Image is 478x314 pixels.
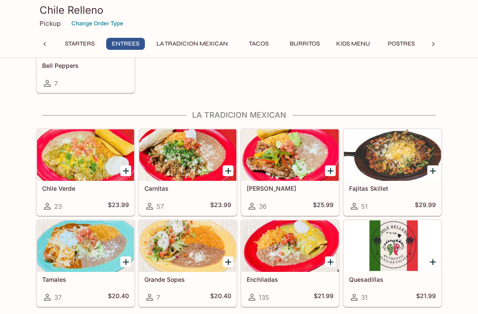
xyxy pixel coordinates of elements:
[427,256,438,267] button: Add Quesadillas
[144,276,231,283] h5: Grande Sopes
[325,256,336,267] button: Add Enchiladas
[36,110,442,120] h4: La Tradicion Mexican
[54,202,62,210] span: 23
[37,129,134,181] div: Chile Verde
[210,201,231,211] h5: $23.99
[314,292,334,302] h5: $21.99
[242,129,339,181] div: Carne Asada
[139,220,237,307] a: Grande Sopes7$20.40
[60,38,99,50] button: Starters
[247,185,334,192] h5: [PERSON_NAME]
[156,202,164,210] span: 57
[223,256,233,267] button: Add Grande Sopes
[259,293,269,302] span: 135
[343,220,441,307] a: Quesadillas31$21.99
[156,293,160,302] span: 7
[361,202,368,210] span: 51
[54,79,58,88] span: 7
[139,129,237,216] a: Carnitas57$23.99
[285,38,325,50] button: Burritos
[67,17,127,30] button: Change Order Type
[106,38,145,50] button: Entrees
[382,38,420,50] button: Postres
[139,129,236,181] div: Carnitas
[247,276,334,283] h5: Enchiladas
[344,220,441,272] div: Quesadillas
[42,276,129,283] h5: Tamales
[239,38,278,50] button: Tacos
[108,292,129,302] h5: $20.40
[152,38,233,50] button: La Tradicion Mexican
[241,129,339,216] a: [PERSON_NAME]36$25.99
[144,185,231,192] h5: Carnitas
[40,3,438,17] h3: Chile Relleno
[37,6,134,58] div: Bell Peppers
[108,201,129,211] h5: $23.99
[210,292,231,302] h5: $20.40
[343,129,441,216] a: Fajitas Skillet51$29.99
[42,185,129,192] h5: Chile Verde
[37,129,135,216] a: Chile Verde23$23.99
[242,220,339,272] div: Enchiladas
[54,293,61,302] span: 37
[349,185,436,192] h5: Fajitas Skillet
[42,62,129,69] h5: Bell Peppers
[37,220,134,272] div: Tamales
[259,202,267,210] span: 36
[40,19,61,27] p: Pickup
[349,276,436,283] h5: Quesadillas
[344,129,441,181] div: Fajitas Skillet
[415,201,436,211] h5: $29.99
[416,292,436,302] h5: $21.99
[313,201,334,211] h5: $25.99
[427,165,438,176] button: Add Fajitas Skillet
[37,220,135,307] a: Tamales37$20.40
[120,256,131,267] button: Add Tamales
[241,220,339,307] a: Enchiladas135$21.99
[331,38,375,50] button: Kids Menu
[139,220,236,272] div: Grande Sopes
[223,165,233,176] button: Add Carnitas
[361,293,368,302] span: 31
[120,165,131,176] button: Add Chile Verde
[325,165,336,176] button: Add Carne Asada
